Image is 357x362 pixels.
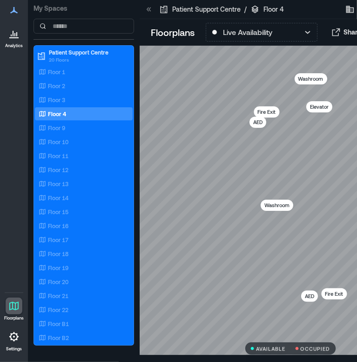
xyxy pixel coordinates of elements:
[48,82,65,90] p: Floor 2
[2,22,26,51] a: Analytics
[48,194,68,202] p: Floor 14
[6,346,22,352] p: Settings
[48,320,69,327] p: Floor B1
[49,49,127,56] p: Patient Support Centre
[48,152,68,160] p: Floor 11
[48,250,68,258] p: Floor 18
[48,96,65,104] p: Floor 3
[172,5,241,14] p: Patient Support Centre
[151,26,195,39] p: Floorplans
[48,306,68,313] p: Floor 22
[298,74,323,84] p: Washroom
[48,208,68,216] p: Floor 15
[48,222,68,230] p: Floor 16
[310,102,329,111] p: Elevator
[34,4,134,13] p: My Spaces
[206,23,317,42] button: Live Availability
[48,68,65,76] p: Floor 1
[48,166,68,174] p: Floor 12
[49,56,127,63] p: 20 Floors
[4,315,24,321] p: Floorplans
[3,326,25,355] a: Settings
[48,236,68,244] p: Floor 17
[5,43,23,49] p: Analytics
[325,289,343,299] p: Fire Exit
[1,295,27,324] a: Floorplans
[263,5,284,14] p: Floor 4
[257,107,276,117] p: Fire Exit
[305,292,314,301] p: AED
[48,292,68,299] p: Floor 21
[48,278,68,285] p: Floor 20
[301,346,330,351] p: OCCUPIED
[48,334,69,341] p: Floor B2
[48,264,68,271] p: Floor 19
[256,346,286,351] p: AVAILABLE
[48,138,68,146] p: Floor 10
[48,110,66,118] p: Floor 4
[223,27,272,38] p: Live Availability
[48,124,65,132] p: Floor 9
[48,180,68,188] p: Floor 13
[253,118,263,127] p: AED
[244,5,247,14] p: /
[264,201,290,210] p: Washroom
